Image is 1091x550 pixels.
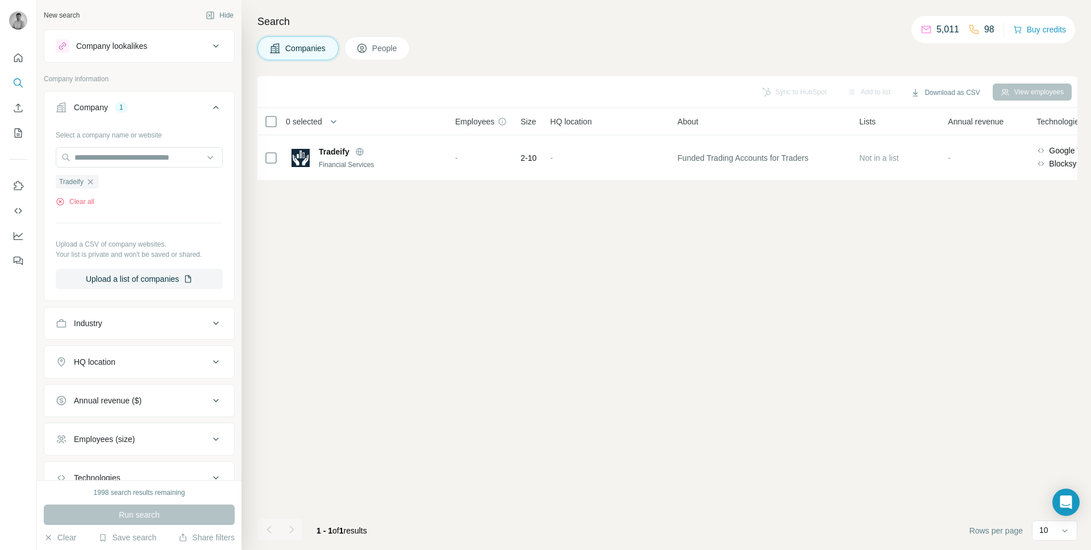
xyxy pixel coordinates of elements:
[677,116,698,127] span: About
[74,102,108,113] div: Company
[9,201,27,221] button: Use Surfe API
[317,526,367,535] span: results
[9,48,27,68] button: Quick start
[1052,489,1080,516] div: Open Intercom Messenger
[74,356,115,368] div: HQ location
[9,176,27,196] button: Use Surfe on LinkedIn
[859,153,898,163] span: Not in a list
[56,197,94,207] button: Clear all
[74,318,102,329] div: Industry
[319,160,442,170] div: Financial Services
[1039,524,1048,536] p: 10
[550,153,553,163] span: -
[56,269,223,289] button: Upload a list of companies
[550,116,592,127] span: HQ location
[984,23,994,36] p: 98
[948,153,951,163] span: -
[74,472,120,484] div: Technologies
[56,126,223,140] div: Select a company name or website
[455,153,458,163] span: -
[59,177,84,187] span: Tradeify
[859,116,876,127] span: Lists
[74,395,141,406] div: Annual revenue ($)
[969,525,1023,536] span: Rows per page
[44,94,234,126] button: Company1
[1013,22,1066,37] button: Buy credits
[56,249,223,260] p: Your list is private and won't be saved or shared.
[286,116,322,127] span: 0 selected
[44,387,234,414] button: Annual revenue ($)
[44,32,234,60] button: Company lookalikes
[44,310,234,337] button: Industry
[339,526,344,535] span: 1
[98,532,156,543] button: Save search
[115,102,128,113] div: 1
[520,116,536,127] span: Size
[285,43,327,54] span: Companies
[9,226,27,246] button: Dashboard
[198,7,241,24] button: Hide
[44,426,234,453] button: Employees (size)
[1036,116,1083,127] span: Technologies
[317,526,332,535] span: 1 - 1
[948,116,1003,127] span: Annual revenue
[44,74,235,84] p: Company information
[9,123,27,143] button: My lists
[9,98,27,118] button: Enrich CSV
[9,73,27,93] button: Search
[372,43,398,54] span: People
[76,40,147,52] div: Company lookalikes
[178,532,235,543] button: Share filters
[319,146,349,157] span: Tradeify
[74,434,135,445] div: Employees (size)
[9,251,27,271] button: Feedback
[56,239,223,249] p: Upload a CSV of company websites.
[257,14,1077,30] h4: Search
[677,152,808,164] span: Funded Trading Accounts for Traders
[903,84,988,101] button: Download as CSV
[44,532,76,543] button: Clear
[292,149,310,167] img: Logo of Tradeify
[332,526,339,535] span: of
[44,10,80,20] div: New search
[936,23,959,36] p: 5,011
[455,116,494,127] span: Employees
[44,464,234,491] button: Technologies
[94,488,185,498] div: 1998 search results remaining
[44,348,234,376] button: HQ location
[9,11,27,30] img: Avatar
[520,152,536,164] span: 2-10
